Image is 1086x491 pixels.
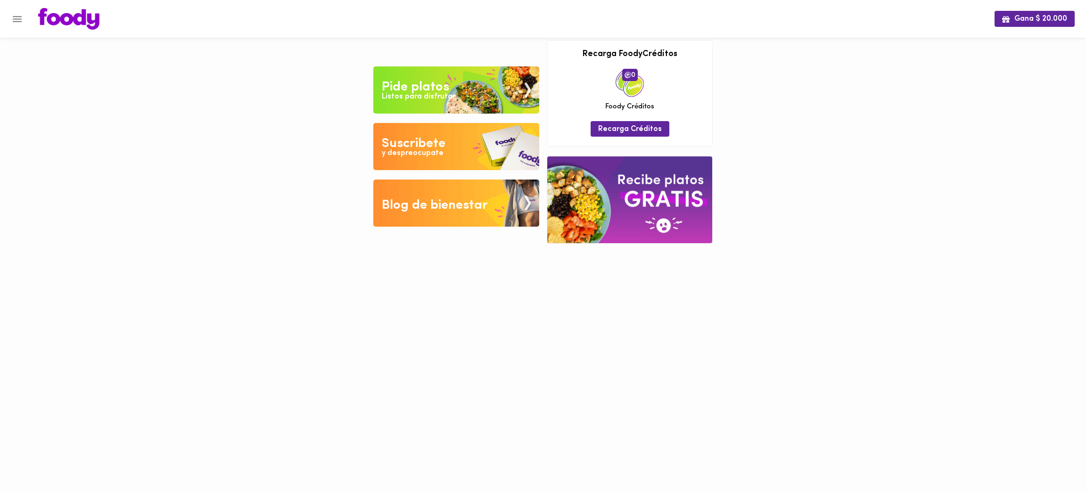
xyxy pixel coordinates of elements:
iframe: Messagebird Livechat Widget [1031,436,1077,482]
div: Pide platos [382,78,449,97]
span: 0 [622,69,638,81]
div: Blog de bienestar [382,196,488,215]
button: Menu [6,8,29,31]
img: Pide un Platos [373,66,539,114]
span: Foody Créditos [605,102,654,112]
div: Suscribete [382,134,445,153]
h3: Recarga FoodyCréditos [554,50,705,59]
div: Listos para disfrutar [382,91,455,102]
img: Disfruta bajar de peso [373,123,539,170]
img: logo.png [38,8,99,30]
img: credits-package.png [616,69,644,97]
div: y despreocupate [382,148,444,159]
img: foody-creditos.png [625,72,631,78]
button: Recarga Créditos [591,121,669,137]
span: Gana $ 20.000 [1002,15,1067,24]
img: referral-banner.png [547,156,712,243]
img: Blog de bienestar [373,180,539,227]
button: Gana $ 20.000 [995,11,1075,26]
span: Recarga Créditos [598,125,662,134]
